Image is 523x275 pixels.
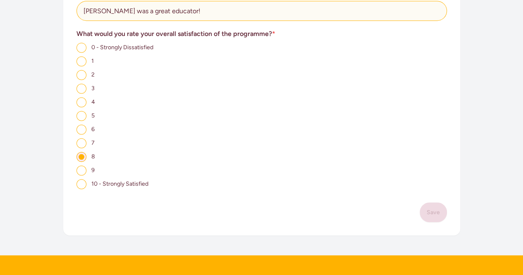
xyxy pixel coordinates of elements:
[76,152,86,162] input: 8
[91,126,95,133] span: 6
[76,70,86,80] input: 2
[91,167,95,174] span: 9
[76,179,86,189] input: 10 - Strongly Satisfied
[76,111,86,121] input: 5
[76,124,86,134] input: 6
[91,112,95,119] span: 5
[76,138,86,148] input: 7
[76,84,86,93] input: 3
[91,180,148,187] span: 10 - Strongly Satisfied
[76,97,86,107] input: 4
[76,29,447,39] h3: What would you rate your overall satisfaction of the programme?
[91,85,95,92] span: 3
[91,98,95,105] span: 4
[76,165,86,175] input: 9
[76,43,86,53] input: 0 - Strongly Dissatisfied
[91,44,153,51] span: 0 - Strongly Dissatisfied
[91,153,95,160] span: 8
[91,139,95,146] span: 7
[91,71,95,78] span: 2
[91,57,94,65] span: 1
[76,56,86,66] input: 1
